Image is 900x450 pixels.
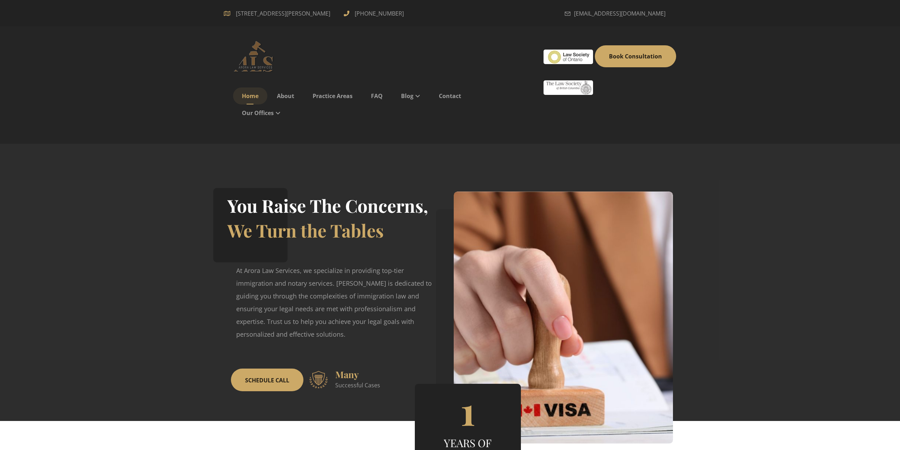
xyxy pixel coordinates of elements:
p: At Arora Law Services, we specialize in providing top-tier immigration and notary services. [PERS... [236,264,438,341]
span: Successful Cases [335,381,380,389]
a: Practice Areas [304,87,361,104]
span: Many [335,368,359,381]
span: [EMAIL_ADDRESS][DOMAIN_NAME] [574,8,666,19]
span: [STREET_ADDRESS][PERSON_NAME] [233,8,333,19]
span: We Turn the Tables [227,218,384,242]
img: # [544,50,593,64]
span: Blog [401,92,413,100]
span: Home [242,92,259,100]
a: FAQ [362,87,391,104]
span: About [277,92,294,100]
a: Home [233,87,267,104]
span: [PHONE_NUMBER] [353,8,406,19]
span: Book Consultation [609,52,662,60]
span: Our Offices [242,109,274,117]
span: 1 [460,384,475,436]
a: Contact [430,87,470,104]
a: Our Offices [233,104,290,121]
a: [PHONE_NUMBER] [344,9,406,17]
a: Advocate (IN) | Barrister (CA) | Solicitor | Notary Public [224,40,288,72]
a: [STREET_ADDRESS][PERSON_NAME] [224,9,333,17]
a: Blog [392,87,429,104]
a: About [268,87,303,104]
span: Practice Areas [313,92,353,100]
img: # [544,80,593,95]
img: Arora Law Services [224,40,288,72]
span: Contact [439,92,461,100]
a: Book Consultation [595,45,676,67]
a: SCHEDULE CALL [231,369,303,391]
h2: You Raise The Concerns, [227,193,428,218]
span: FAQ [371,92,383,100]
